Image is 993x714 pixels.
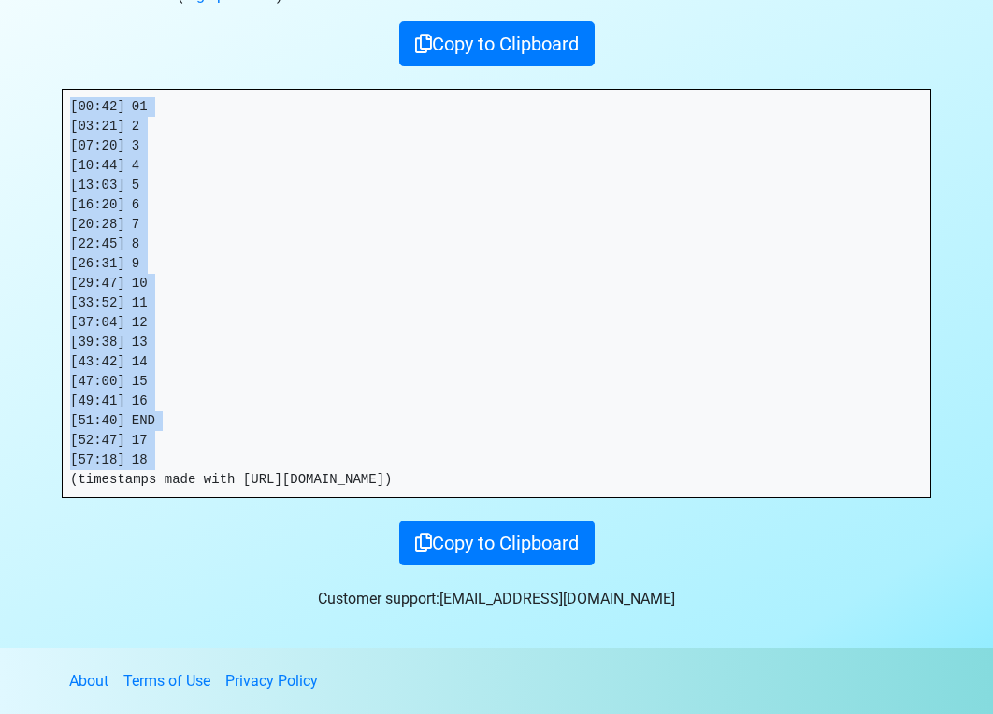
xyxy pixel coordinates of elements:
[69,672,108,690] a: About
[399,521,595,565] button: Copy to Clipboard
[225,672,318,690] a: Privacy Policy
[123,672,210,690] a: Terms of Use
[899,621,971,692] iframe: Drift Widget Chat Controller
[399,21,595,66] button: Copy to Clipboard
[63,90,930,497] pre: [00:42] 01 [03:21] 2 [07:20] 3 [10:44] 4 [13:03] 5 [16:20] 6 [20:28] 7 [22:45] 8 [26:31] 9 [29:47...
